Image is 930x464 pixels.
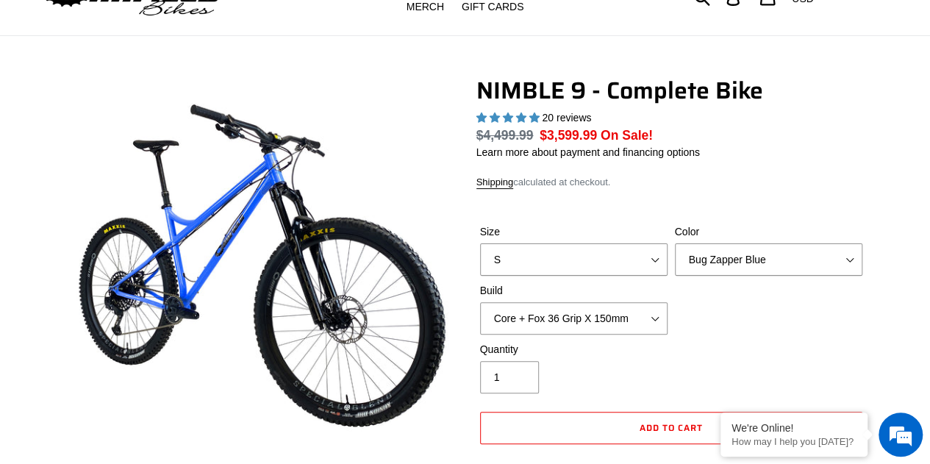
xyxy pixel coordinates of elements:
[476,175,866,190] div: calculated at checkout.
[480,342,668,357] label: Quantity
[407,1,444,13] span: MERCH
[480,412,862,444] button: Add to cart
[640,421,703,435] span: Add to cart
[476,146,700,158] a: Learn more about payment and financing options
[476,76,866,104] h1: NIMBLE 9 - Complete Bike
[540,128,597,143] span: $3,599.99
[601,126,653,145] span: On Sale!
[542,112,591,124] span: 20 reviews
[476,128,534,143] s: $4,499.99
[462,1,524,13] span: GIFT CARDS
[480,283,668,299] label: Build
[732,436,856,447] p: How may I help you today?
[732,422,856,434] div: We're Online!
[675,224,862,240] label: Color
[476,176,514,189] a: Shipping
[480,224,668,240] label: Size
[476,112,543,124] span: 4.90 stars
